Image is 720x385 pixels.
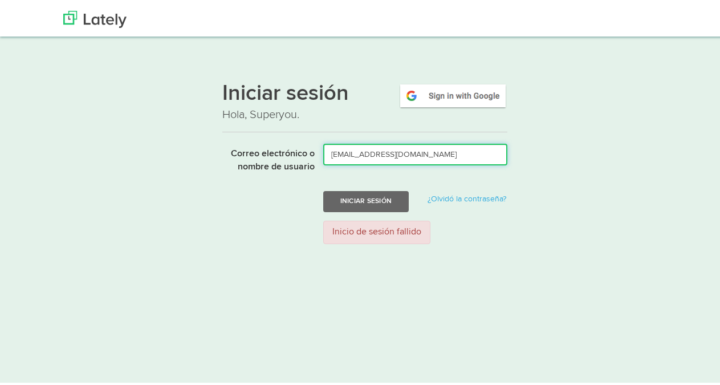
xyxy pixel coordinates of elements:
div: Inicio de sesión fallido [323,218,430,242]
h1: Iniciar sesión [222,80,507,104]
img: google-signin.png [398,80,507,107]
label: Correo electrónico o nombre de usuario [214,141,315,172]
p: Hola, Superyou. [222,104,507,121]
img: Últimamente [63,9,127,26]
a: ¿Olvidó la contraseña? [428,193,506,201]
input: Correo electrónico o nombre de usuario [323,141,507,163]
button: Iniciar sesión [323,189,409,210]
